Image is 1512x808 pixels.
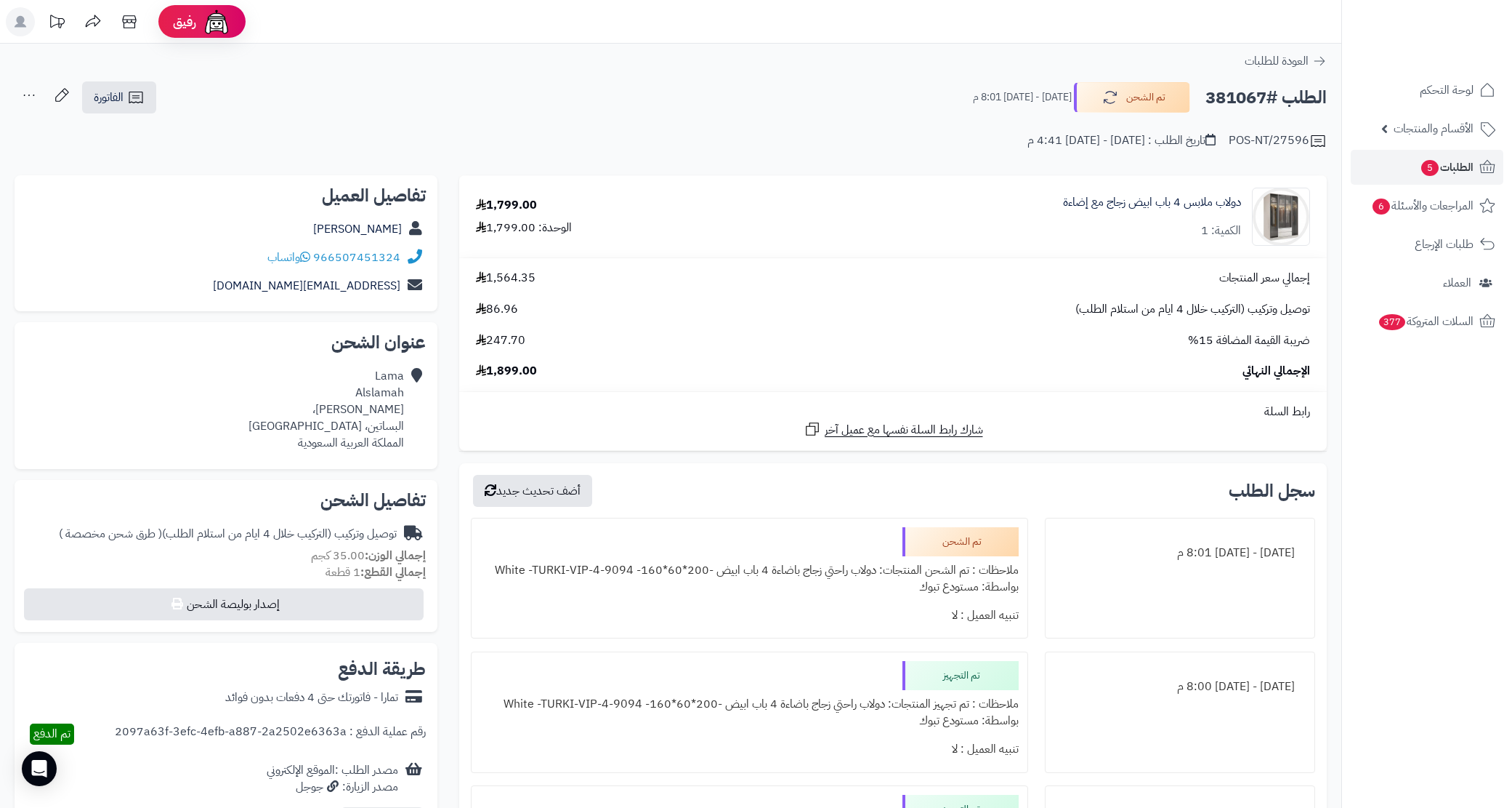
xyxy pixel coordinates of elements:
span: توصيل وتركيب (التركيب خلال 4 ايام من استلام الطلب) [1075,301,1310,318]
div: 1,799.00 [476,197,537,214]
div: تمارا - فاتورتك حتى 4 دفعات بدون فوائد [225,689,398,706]
span: الطلبات [1420,157,1473,177]
button: إصدار بوليصة الشحن [24,588,424,620]
small: 35.00 كجم [311,547,426,564]
div: الكمية: 1 [1201,223,1241,239]
div: توصيل وتركيب (التركيب خلال 4 ايام من استلام الطلب) [59,526,397,543]
a: 966507451324 [313,249,400,266]
div: ملاحظات : تم الشحن المنتجات: دولاب راحتي زجاج باضاءة 4 باب ابيض -200*60*160- White -TURKI-VIP-4-9... [480,556,1019,601]
h2: تفاصيل الشحن [26,492,426,509]
span: إجمالي سعر المنتجات [1219,270,1310,287]
div: [DATE] - [DATE] 8:01 م [1054,539,1306,567]
button: تم الشحن [1074,82,1190,113]
button: أضف تحديث جديد [473,475,592,507]
a: [EMAIL_ADDRESS][DOMAIN_NAME] [213,277,400,295]
img: ai-face.png [202,7,231,36]
span: تم الدفع [33,725,70,743]
span: 1,564.35 [476,270,535,287]
span: العملاء [1443,273,1471,293]
span: لوحة التحكم [1420,80,1473,100]
a: المراجعات والأسئلة6 [1351,188,1503,223]
span: العودة للطلبات [1245,52,1309,70]
span: الأقسام والمنتجات [1394,119,1473,139]
a: الفاتورة [82,81,156,113]
a: العودة للطلبات [1245,52,1327,70]
h2: تفاصيل العميل [26,187,426,204]
div: Lama Alslamah [PERSON_NAME]، البساتين، [GEOGRAPHIC_DATA] المملكة العربية السعودية [248,368,404,451]
div: [DATE] - [DATE] 8:00 م [1054,673,1306,701]
a: شارك رابط السلة نفسها مع عميل آخر [804,420,983,439]
span: شارك رابط السلة نفسها مع عميل آخر [825,422,983,439]
img: logo-2.png [1413,37,1498,68]
a: السلات المتروكة377 [1351,304,1503,339]
a: الطلبات5 [1351,150,1503,185]
div: مصدر الطلب :الموقع الإلكتروني [267,762,398,796]
div: ملاحظات : تم تجهيز المنتجات: دولاب راحتي زجاج باضاءة 4 باب ابيض -200*60*160- White -TURKI-VIP-4-9... [480,690,1019,735]
small: [DATE] - [DATE] 8:01 م [973,90,1072,105]
div: مصدر الزيارة: جوجل [267,779,398,796]
span: رفيق [173,13,196,31]
span: 1,899.00 [476,363,537,380]
h2: طريقة الدفع [338,660,426,678]
a: طلبات الإرجاع [1351,227,1503,262]
span: 5 [1421,160,1439,176]
span: 247.70 [476,332,525,349]
div: تنبيه العميل : لا [480,601,1019,630]
div: Open Intercom Messenger [22,751,57,786]
div: تاريخ الطلب : [DATE] - [DATE] 4:41 م [1027,132,1216,149]
span: 86.96 [476,301,518,318]
a: العملاء [1351,265,1503,300]
a: دولاب ملابس 4 باب ابيض زجاج مع إضاءة [1063,194,1241,211]
span: 6 [1372,199,1390,215]
a: تحديثات المنصة [39,7,75,40]
span: الفاتورة [94,89,124,106]
small: 1 قطعة [326,564,426,581]
img: 1742133300-110103010020.1-90x90.jpg [1253,188,1309,246]
span: السلات المتروكة [1378,311,1473,332]
div: رابط السلة [465,404,1321,420]
a: [PERSON_NAME] [313,220,402,238]
h3: سجل الطلب [1229,482,1315,500]
h2: عنوان الشحن [26,334,426,351]
span: المراجعات والأسئلة [1371,196,1473,216]
div: POS-NT/27596 [1229,132,1327,150]
span: ضريبة القيمة المضافة 15% [1188,332,1310,349]
span: ( طرق شحن مخصصة ) [59,525,162,543]
div: تم التجهيز [902,661,1019,690]
div: تنبيه العميل : لا [480,735,1019,764]
strong: إجمالي القطع: [360,564,426,581]
span: الإجمالي النهائي [1242,363,1310,380]
div: الوحدة: 1,799.00 [476,220,572,236]
span: 377 [1379,314,1405,330]
a: واتساب [267,249,310,266]
div: تم الشحن [902,527,1019,556]
h2: الطلب #381067 [1205,83,1327,113]
a: لوحة التحكم [1351,73,1503,108]
div: رقم عملية الدفع : 2097a63f-3efc-4efb-a887-2a2502e6363a [115,724,426,745]
strong: إجمالي الوزن: [365,547,426,564]
span: طلبات الإرجاع [1415,234,1473,255]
